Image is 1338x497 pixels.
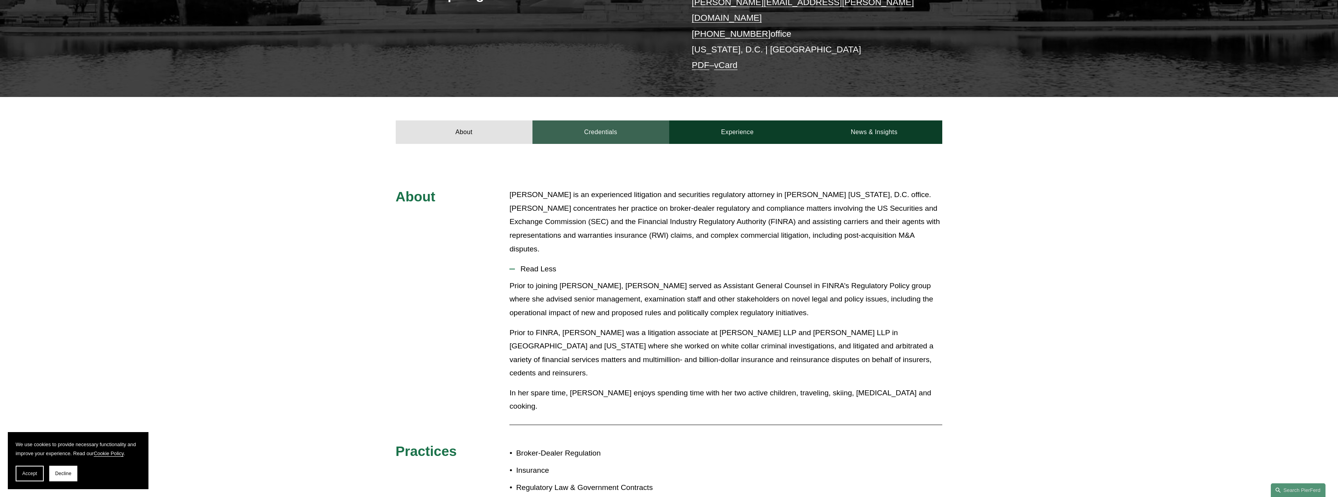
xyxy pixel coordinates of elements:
p: In her spare time, [PERSON_NAME] enjoys spending time with her two active children, traveling, sk... [509,386,942,413]
a: Search this site [1271,483,1325,497]
button: Read Less [509,259,942,279]
p: Prior to FINRA, [PERSON_NAME] was a litigation associate at [PERSON_NAME] LLP and [PERSON_NAME] L... [509,326,942,380]
a: About [396,120,532,144]
section: Cookie banner [8,432,148,489]
a: PDF [692,60,709,70]
span: Practices [396,443,457,459]
a: Credentials [532,120,669,144]
div: Read Less [509,279,942,419]
button: Accept [16,466,44,481]
span: About [396,189,436,204]
a: vCard [714,60,738,70]
a: [PHONE_NUMBER] [692,29,771,39]
a: Experience [669,120,806,144]
p: We use cookies to provide necessary functionality and improve your experience. Read our . [16,440,141,458]
a: Cookie Policy [94,450,124,456]
span: Accept [22,471,37,476]
p: Insurance [516,464,669,477]
p: Broker-Dealer Regulation [516,447,669,460]
p: Regulatory Law & Government Contracts [516,481,669,495]
p: Prior to joining [PERSON_NAME], [PERSON_NAME] served as Assistant General Counsel in FINRA’s Regu... [509,279,942,320]
button: Decline [49,466,77,481]
a: News & Insights [806,120,942,144]
p: [PERSON_NAME] is an experienced litigation and securities regulatory attorney in [PERSON_NAME] [U... [509,188,942,256]
span: Decline [55,471,71,476]
span: Read Less [515,265,942,273]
